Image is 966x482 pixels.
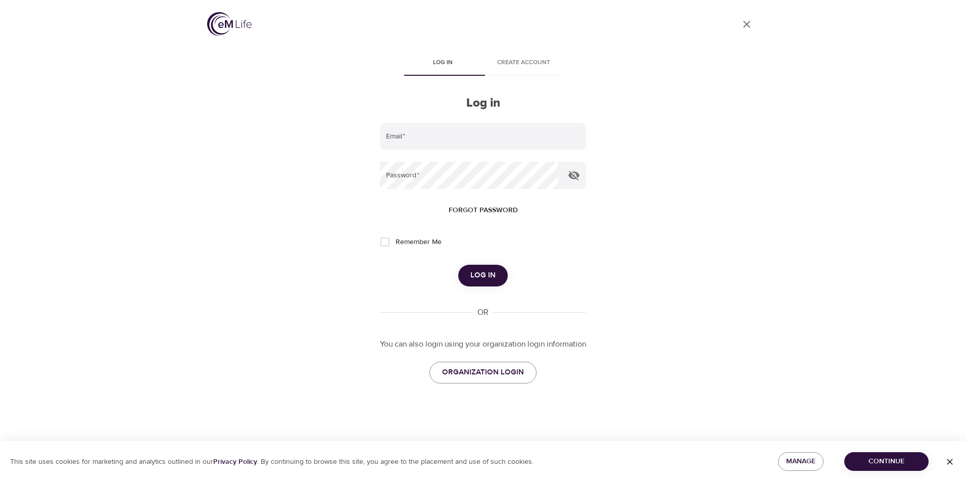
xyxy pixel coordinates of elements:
button: Continue [844,452,929,471]
button: Manage [778,452,824,471]
div: disabled tabs example [380,52,586,76]
a: Privacy Policy [213,457,257,466]
span: ORGANIZATION LOGIN [442,366,524,379]
span: Log in [408,58,477,68]
a: ORGANIZATION LOGIN [429,362,537,383]
span: Create account [489,58,558,68]
button: Log in [458,265,508,286]
span: Forgot password [449,204,518,217]
h2: Log in [380,96,586,111]
span: Log in [470,269,496,282]
div: OR [473,307,493,318]
button: Forgot password [445,201,522,220]
span: Manage [786,455,815,468]
span: Continue [852,455,921,468]
p: You can also login using your organization login information [380,339,586,350]
img: logo [207,12,252,36]
span: Remember Me [396,237,442,248]
a: close [735,12,759,36]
